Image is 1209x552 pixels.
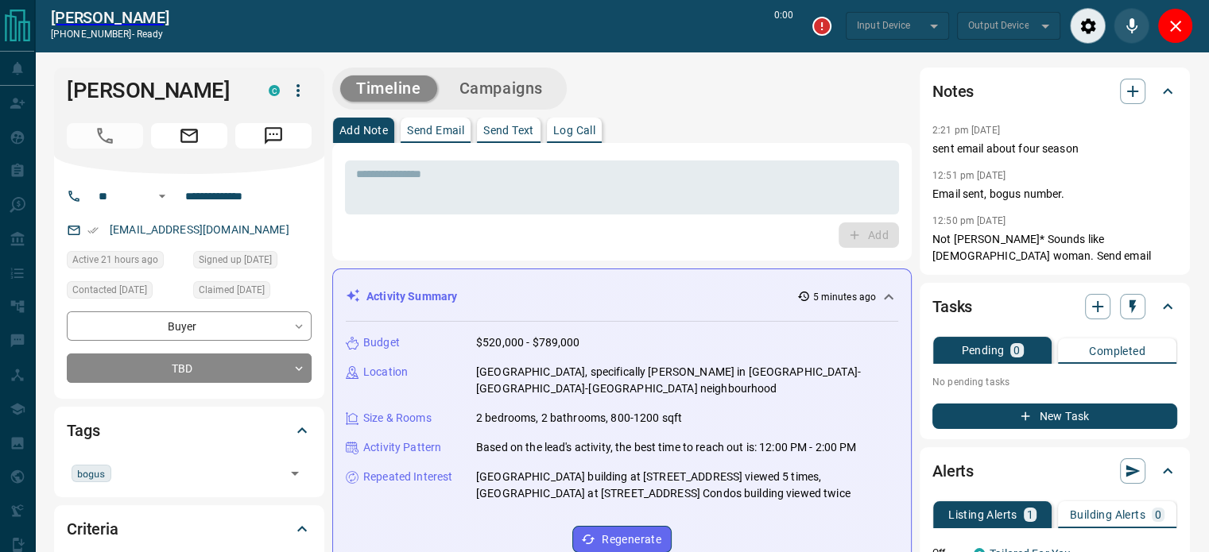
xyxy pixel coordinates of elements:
[932,403,1177,429] button: New Task
[932,370,1177,394] p: No pending tasks
[339,125,388,136] p: Add Note
[67,510,312,548] div: Criteria
[483,125,534,136] p: Send Text
[961,345,1004,356] p: Pending
[407,125,464,136] p: Send Email
[137,29,164,40] span: ready
[363,364,408,380] p: Location
[932,458,974,484] h2: Alerts
[476,334,580,351] p: $520,000 - $789,000
[72,282,147,298] span: Contacted [DATE]
[476,364,898,397] p: [GEOGRAPHIC_DATA], specifically [PERSON_NAME] in [GEOGRAPHIC_DATA]-[GEOGRAPHIC_DATA]-[GEOGRAPHIC_...
[67,311,312,341] div: Buyer
[199,252,272,268] span: Signed up [DATE]
[1157,8,1193,44] div: Close
[67,251,185,273] div: Tue Oct 14 2025
[948,509,1017,520] p: Listing Alerts
[346,282,898,311] div: Activity Summary5 minutes ago
[553,125,595,136] p: Log Call
[199,282,265,298] span: Claimed [DATE]
[363,439,441,456] p: Activity Pattern
[813,290,876,304] p: 5 minutes ago
[932,79,974,104] h2: Notes
[476,439,856,456] p: Based on the lead's activity, the best time to reach out is: 12:00 PM - 2:00 PM
[363,334,400,351] p: Budget
[932,170,1006,181] p: 12:51 pm [DATE]
[444,75,559,102] button: Campaigns
[932,288,1177,326] div: Tasks
[193,251,312,273] div: Sun May 01 2022
[476,410,682,427] p: 2 bedrooms, 2 bathrooms, 800-1200 sqft
[72,252,158,268] span: Active 21 hours ago
[77,465,106,481] span: bogus
[1114,8,1149,44] div: Mute
[932,72,1177,110] div: Notes
[193,281,312,303] div: Thu Apr 10 2025
[476,469,898,502] p: [GEOGRAPHIC_DATA] building at [STREET_ADDRESS] viewed 5 times, [GEOGRAPHIC_DATA] at [STREET_ADDRE...
[363,410,432,427] p: Size & Rooms
[1070,8,1106,44] div: Audio Settings
[932,125,1000,136] p: 2:21 pm [DATE]
[51,8,169,27] a: [PERSON_NAME]
[1155,509,1161,520] p: 0
[67,418,99,443] h2: Tags
[1013,345,1020,356] p: 0
[774,8,793,44] p: 0:00
[151,123,227,149] span: Email
[1089,345,1145,357] p: Completed
[932,186,1177,203] p: Email sent, bogus number.
[87,225,99,236] svg: Email Verified
[363,469,452,485] p: Repeated Interest
[67,281,185,303] div: Thu Oct 02 2025
[366,288,457,305] p: Activity Summary
[67,78,245,103] h1: [PERSON_NAME]
[110,223,289,236] a: [EMAIL_ADDRESS][DOMAIN_NAME]
[51,27,169,41] p: [PHONE_NUMBER] -
[932,231,1177,264] p: Not [PERSON_NAME]* Sounds like [DEMOGRAPHIC_DATA] woman. Send email
[1027,509,1033,520] p: 1
[284,462,306,484] button: Open
[932,294,972,319] h2: Tasks
[932,452,1177,490] div: Alerts
[153,187,172,206] button: Open
[67,516,118,542] h2: Criteria
[340,75,437,102] button: Timeline
[932,141,1177,157] p: sent email about four season
[235,123,312,149] span: Message
[67,353,312,383] div: TBD
[932,215,1006,226] p: 12:50 pm [DATE]
[269,85,280,96] div: condos.ca
[67,123,143,149] span: Call
[67,411,312,450] div: Tags
[1070,509,1145,520] p: Building Alerts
